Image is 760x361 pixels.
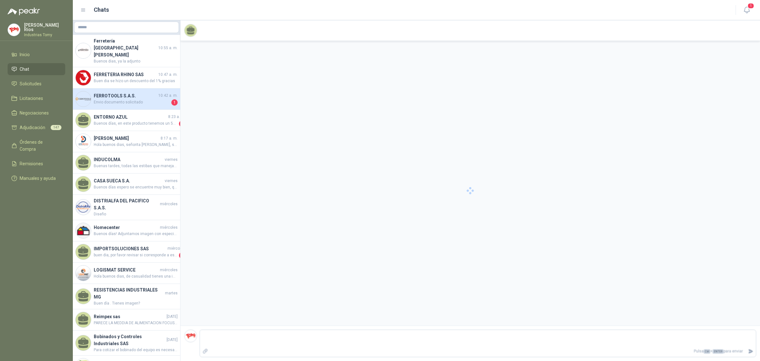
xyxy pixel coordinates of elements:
span: Manuales y ayuda [20,175,56,182]
a: Solicitudes [8,78,65,90]
span: [DATE] [167,314,178,320]
span: Hola buenos dias, de casualidad tienes una imagen de referencia [94,273,178,279]
span: miércoles [160,201,178,207]
img: Company Logo [76,134,91,149]
span: Remisiones [20,160,43,167]
a: RESISTENCIAS INDUSTRIALES MGmartesBuen día . Tienes imagen? [73,284,180,309]
a: Company LogoFerretería [GEOGRAPHIC_DATA][PERSON_NAME]10:55 a. m.Buenos dias, ya la adjunto [73,35,180,67]
span: 147 [51,125,61,130]
span: Buen dia se hizo un descuento del 1% gracias [94,78,178,84]
img: Company Logo [76,43,91,58]
h4: Ferretería [GEOGRAPHIC_DATA][PERSON_NAME] [94,37,157,58]
span: Buenas tardes, todas las estibas que manejamos son certificadas [94,163,178,169]
span: viernes [165,178,178,184]
img: Company Logo [76,223,91,238]
h1: Chats [94,5,109,14]
span: Negociaciones [20,109,49,116]
span: 8:23 a. m. [168,114,185,120]
span: 1 [179,121,185,127]
span: PARECE LA MEDDIA DE ALIMENTACION FOCUS... CONFIRMAR SI ES BANDA SINTETICA POLIURETANO DE 1.4MM DE... [94,320,178,326]
p: Industrias Tomy [24,33,65,37]
a: Inicio [8,49,65,61]
span: miércoles [160,267,178,273]
h4: RESISTENCIAS INDUSTRIALES MG [94,286,164,300]
h4: DISTRIALFA DEL PACIFICO S.A.S. [94,197,159,211]
span: miércoles [160,225,178,231]
span: 10:47 a. m. [158,72,178,78]
span: 10:42 a. m. [158,93,178,99]
a: Company LogoLOGISMAT SERVICEmiércolesHola buenos dias, de casualidad tienes una imagen de referencia [73,263,180,284]
h4: FERRETERIA RHINO SAS [94,71,157,78]
h4: ENTORNO AZUL [94,114,167,121]
a: Company LogoFERROTOOLS S.A.S.10:42 a. m.Envio documento solicitado1 [73,89,180,110]
h4: IMPORTSOLUCIONES SAS [94,245,166,252]
a: Remisiones [8,158,65,170]
h4: LOGISMAT SERVICE [94,266,159,273]
img: Logo peakr [8,8,40,15]
a: Company LogoFERRETERIA RHINO SAS10:47 a. m.Buen dia se hizo un descuento del 1% gracias [73,67,180,89]
span: Buenos días! Adjuntamos imagen con especificaciones. Tener por favor en cuenta que la capacidad v... [94,231,178,237]
a: Chat [8,63,65,75]
span: 1 [179,252,185,259]
h4: [PERSON_NAME] [94,135,159,142]
a: Reimpex sas[DATE]PARECE LA MEDDIA DE ALIMENTACION FOCUS... CONFIRMAR SI ES BANDA SINTETICA POLIUR... [73,309,180,331]
h4: CASA SUECA S.A. [94,177,163,184]
img: Company Logo [76,200,91,215]
img: Company Logo [76,70,91,85]
img: Company Logo [76,266,91,281]
span: Órdenes de Compra [20,139,59,153]
a: Company LogoHomecentermiércolesBuenos días! Adjuntamos imagen con especificaciones. Tener por fav... [73,220,180,241]
span: Buenos dias, ya la adjunto [94,58,178,64]
a: Negociaciones [8,107,65,119]
span: Buen día . Tienes imagen? [94,300,178,306]
h4: Bobinados y Controles Industriales SAS [94,333,165,347]
a: IMPORTSOLUCIONES SASmiércolesbuen dia, por favor revisar si corresponde a esta referencia QUINT-P... [73,241,180,263]
h4: INDUCOLMA [94,156,163,163]
span: buen dia, por favor revisar si corresponde a esta referencia QUINT-PS/1AC/24DC/10 - Fuente de ali... [94,252,178,259]
a: Adjudicación147 [8,121,65,134]
span: 1 [171,99,178,106]
img: Company Logo [76,91,91,107]
button: 1 [741,4,752,16]
a: Licitaciones [8,92,65,104]
a: Órdenes de Compra [8,136,65,155]
a: Bobinados y Controles Industriales SAS[DATE]Para cotizar el bobinado del equipo es necesario real... [73,331,180,356]
span: Inicio [20,51,30,58]
span: 10:55 a. m. [158,45,178,51]
span: Buenos días, en este producto tenemos un 5% de descuento adicional sobre la compra hasta fin de e... [94,121,178,127]
span: Diseño [94,211,178,217]
a: Company Logo[PERSON_NAME]8:17 a. m.Hola buenos dias, señorita [PERSON_NAME], saludos cordiales, s... [73,131,180,152]
span: martes [165,290,178,296]
a: INDUCOLMAviernesBuenas tardes, todas las estibas que manejamos son certificadas [73,152,180,174]
h4: Homecenter [94,224,159,231]
span: Solicitudes [20,80,41,87]
span: Para cotizar el bobinado del equipo es necesario realizar una evaluacion, conocer la potencia del... [94,347,178,353]
p: [PERSON_NAME] Ríos [24,23,65,32]
a: ENTORNO AZUL8:23 a. m.Buenos días, en este producto tenemos un 5% de descuento adicional sobre la... [73,110,180,131]
span: viernes [165,157,178,163]
h4: FERROTOOLS S.A.S. [94,92,157,99]
a: Manuales y ayuda [8,172,65,184]
span: Adjudicación [20,124,45,131]
span: Envio documento solicitado [94,99,170,106]
span: miércoles [168,246,185,252]
a: CASA SUECA S.A.viernesBuenos días espero se encuentre muy bien, quería realizar una consulta para... [73,174,180,195]
span: Licitaciones [20,95,43,102]
span: 8:17 a. m. [161,135,178,141]
h4: Reimpex sas [94,313,165,320]
span: Chat [20,66,29,73]
a: Company LogoDISTRIALFA DEL PACIFICO S.A.S.miércolesDiseño [73,195,180,220]
span: [DATE] [167,337,178,343]
span: 1 [747,3,754,9]
span: Hola buenos dias, señorita [PERSON_NAME], saludos cordiales, señorita este item son las que no so... [94,142,178,148]
span: Buenos días espero se encuentre muy bien, quería realizar una consulta para proceder a cotizar, ¿... [94,184,178,190]
img: Company Logo [8,24,20,36]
